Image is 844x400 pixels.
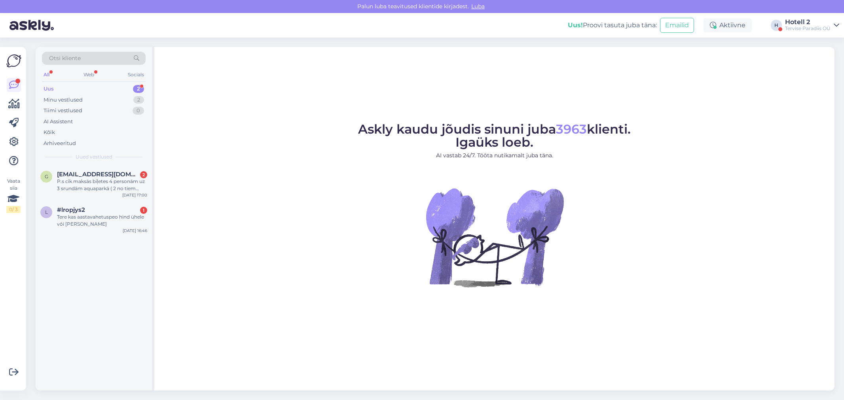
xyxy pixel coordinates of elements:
[785,19,839,32] a: Hotell 2Tervise Paradiis OÜ
[57,213,147,228] div: Tere kas aastavahetuspeo hind ühele või [PERSON_NAME]
[6,177,21,213] div: Vaata siia
[140,171,147,178] div: 2
[785,25,831,32] div: Tervise Paradiis OÜ
[660,18,694,33] button: Emailid
[122,192,147,198] div: [DATE] 17:00
[140,207,147,214] div: 1
[57,178,147,192] div: P.s cik maksās biļetes 4 personām uz 3 srundām aquaparkā ( 2 no tiem studenti)
[57,206,85,213] span: #lropjys2
[76,153,112,160] span: Uued vestlused
[42,70,51,80] div: All
[126,70,146,80] div: Socials
[45,209,48,215] span: l
[423,166,566,308] img: No Chat active
[704,18,752,32] div: Aktiivne
[556,121,587,137] span: 3963
[469,3,487,10] span: Luba
[6,206,21,213] div: 0 / 3
[133,85,144,93] div: 2
[57,171,139,178] span: gaujas_bebrs@inbox.lv
[45,174,48,179] span: g
[133,96,144,104] div: 2
[358,151,631,160] p: AI vastab 24/7. Tööta nutikamalt juba täna.
[44,118,73,126] div: AI Assistent
[785,19,831,25] div: Hotell 2
[44,140,76,147] div: Arhiveeritud
[358,121,631,150] span: Askly kaudu jõudis sinuni juba klienti. Igaüks loeb.
[49,54,81,62] span: Otsi kliente
[44,128,55,136] div: Kõik
[82,70,96,80] div: Web
[6,53,21,68] img: Askly Logo
[44,96,83,104] div: Minu vestlused
[771,20,782,31] div: H
[568,21,583,29] b: Uus!
[44,107,82,115] div: Tiimi vestlused
[44,85,54,93] div: Uus
[568,21,657,30] div: Proovi tasuta juba täna:
[123,228,147,234] div: [DATE] 16:46
[133,107,144,115] div: 0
